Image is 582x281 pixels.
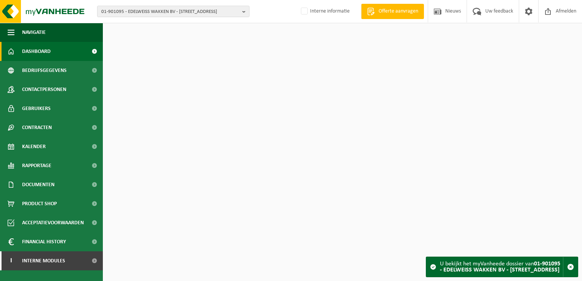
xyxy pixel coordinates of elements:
[101,6,239,18] span: 01-901095 - EDELWEISS WAKKEN BV - [STREET_ADDRESS]
[22,156,51,175] span: Rapportage
[361,4,424,19] a: Offerte aanvragen
[22,61,67,80] span: Bedrijfsgegevens
[22,251,65,270] span: Interne modules
[22,232,66,251] span: Financial History
[440,257,563,277] div: U bekijkt het myVanheede dossier van
[97,6,249,17] button: 01-901095 - EDELWEISS WAKKEN BV - [STREET_ADDRESS]
[22,42,51,61] span: Dashboard
[299,6,350,17] label: Interne informatie
[22,175,54,194] span: Documenten
[22,194,57,213] span: Product Shop
[22,213,84,232] span: Acceptatievoorwaarden
[22,137,46,156] span: Kalender
[440,261,560,273] strong: 01-901095 - EDELWEISS WAKKEN BV - [STREET_ADDRESS]
[22,23,46,42] span: Navigatie
[22,80,66,99] span: Contactpersonen
[8,251,14,270] span: I
[22,99,51,118] span: Gebruikers
[22,118,52,137] span: Contracten
[377,8,420,15] span: Offerte aanvragen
